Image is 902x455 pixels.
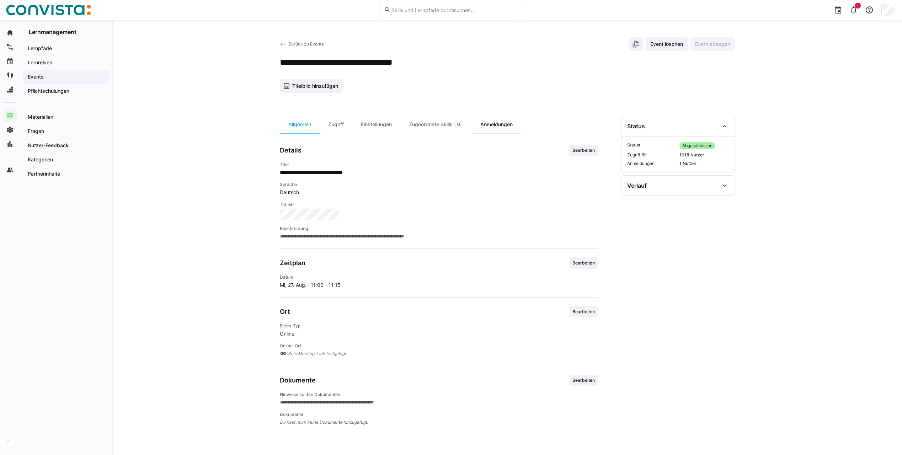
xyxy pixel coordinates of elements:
input: Skills und Lernpfade durchsuchen… [391,7,518,13]
h4: Event-Typ [280,323,598,329]
a: Zurück zu Events [280,41,324,47]
button: Event absagen [690,37,735,51]
span: 1018 Nutzer [679,152,729,158]
span: Zurück zu Events [288,41,324,47]
h4: Hinweise zu den Dokumenten [280,392,598,397]
h4: Trainer [280,202,598,207]
div: Allgemein [280,116,320,133]
h3: Zeitplan [280,259,305,267]
button: Bearbeiten [569,306,598,317]
h4: Online-Ort [280,343,598,349]
h4: Titel [280,162,598,167]
span: Deutsch [280,189,598,196]
h4: Sprache [280,182,598,187]
span: Mi, 27. Aug. · 11:00 - 11:15 [280,282,341,289]
div: Verlauf [627,182,647,189]
span: Online [280,330,598,337]
h3: Dokumente [280,376,316,384]
button: Bearbeiten [569,375,598,386]
div: Anmeldungen [472,116,521,133]
span: Bearbeiten [572,378,596,383]
h4: Dokumente [280,412,598,417]
span: 0 [457,122,460,127]
h4: Beschreibung [280,226,598,231]
span: Bearbeiten [572,309,596,315]
span: 1 Nutzer [679,161,729,166]
button: Event löschen [646,37,688,51]
span: Abgeschlossen [682,143,712,149]
span: Kein Meeting-Link festgelegt [288,350,598,357]
div: Zugeordnete Skills [400,116,472,133]
span: Bearbeiten [572,148,596,153]
button: Titelbild hinzufügen [280,79,343,93]
h4: Datum [280,274,341,280]
div: Status [627,123,645,130]
div: Einstellungen [352,116,400,133]
span: Bearbeiten [572,260,596,266]
span: Titelbild hinzufügen [291,82,339,90]
h3: Details [280,146,301,154]
span: Du hast noch keine Dokumente hinzugefügt. [280,419,598,426]
button: Bearbeiten [569,257,598,269]
div: Zugriff [320,116,352,133]
span: Status [627,142,677,149]
span: Event löschen [649,41,684,48]
span: 1 [857,4,859,8]
span: Zugriff für [627,152,677,158]
button: Bearbeiten [569,145,598,156]
span: Anmeldungen [627,161,677,166]
span: Event absagen [694,41,731,48]
h3: Ort [280,308,290,316]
